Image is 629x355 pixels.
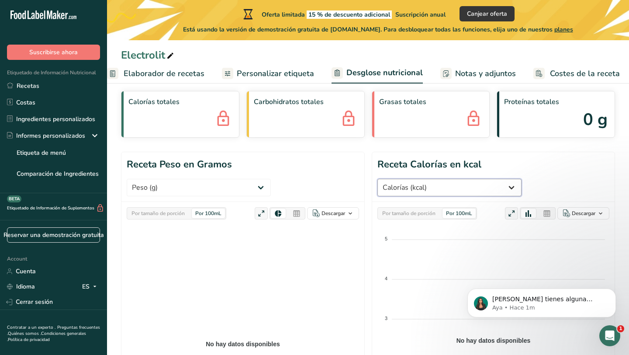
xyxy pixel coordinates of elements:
[307,10,392,19] span: 15 % de descuento adicional
[7,324,55,331] a: Contratar a un experto .
[454,270,629,331] iframe: Intercom notifications mensaje
[7,195,21,202] div: BETA
[572,209,595,217] div: Descargar
[385,316,387,321] tspan: 3
[7,324,100,337] a: Preguntas frecuentes .
[504,97,608,107] span: Proteínas totales
[192,209,225,218] div: Por 100mL
[332,63,423,84] a: Desglose nutricional
[467,9,507,18] span: Canjear oferta
[395,10,446,19] span: Suscripción anual
[8,331,41,337] a: Quiénes somos .
[7,227,100,243] a: Reservar una demostración gratuita
[127,157,232,172] h1: Receta Peso en Gramos
[442,209,476,218] div: Por 100mL
[533,64,620,84] a: Costes de la receta
[82,282,100,292] div: ES
[237,68,314,80] span: Personalizar etiqueta
[379,209,439,218] div: Por tamaño de porción
[29,48,78,57] span: Suscribirse ahora
[557,207,609,219] button: Descargar
[242,9,446,19] div: Oferta limitada
[7,331,86,343] a: Condiciones generales .
[206,341,280,348] text: No hay datos disponibles
[8,337,50,343] a: Política de privacidad
[254,97,357,107] span: Carbohidratos totales
[456,337,531,344] text: No hay datos disponibles
[121,47,176,63] div: Electrolit
[385,236,387,241] tspan: 5
[128,209,188,218] div: Por tamaño de porción
[307,207,359,219] button: Descargar
[377,157,481,172] h1: Receta Calorías en kcal
[124,68,204,80] span: Elaborador de recetas
[385,276,387,281] tspan: 4
[583,107,608,132] span: 0 g
[128,97,232,107] span: Calorías totales
[460,6,515,21] button: Canjear oferta
[554,25,573,34] span: planes
[107,64,204,84] a: Elaborador de recetas
[7,45,100,60] button: Suscribirse ahora
[346,67,423,79] span: Desglose nutricional
[455,68,516,80] span: Notas y adjuntos
[440,64,516,84] a: Notas y adjuntos
[7,131,85,140] div: Informes personalizados
[550,68,620,80] span: Costes de la receta
[599,325,620,346] iframe: Intercom live chat
[222,64,314,84] a: Personalizar etiqueta
[379,97,483,107] span: Grasas totales
[7,279,35,294] a: Idioma
[183,25,573,34] span: Está usando la versión de demostración gratuita de [DOMAIN_NAME]. Para desbloquear todas las func...
[617,325,624,332] span: 1
[321,209,345,217] div: Descargar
